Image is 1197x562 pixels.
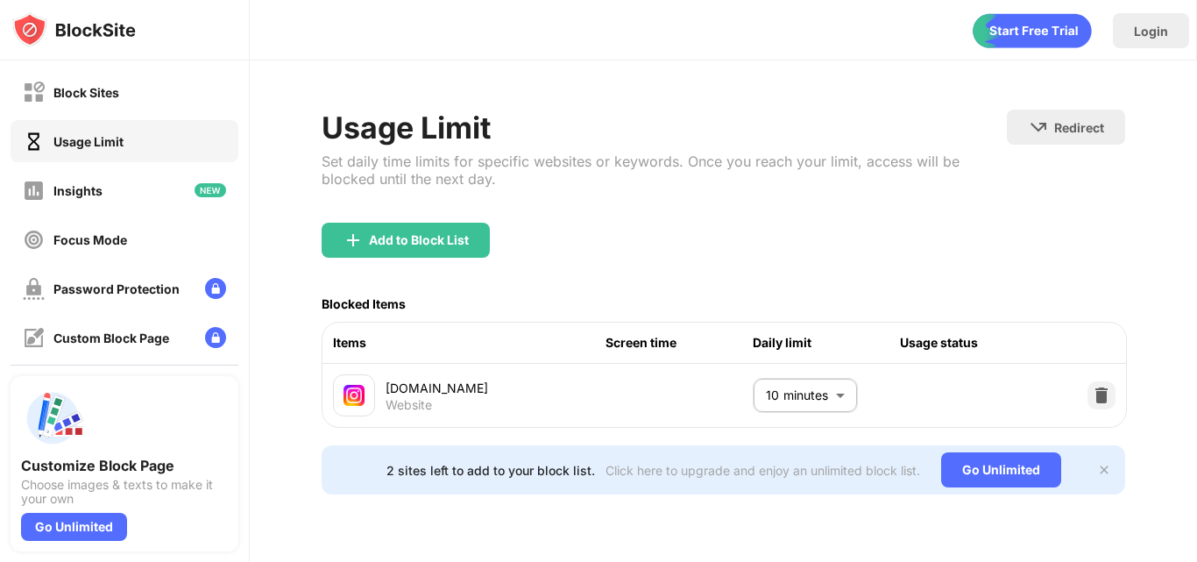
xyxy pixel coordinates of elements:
img: focus-off.svg [23,229,45,251]
img: logo-blocksite.svg [12,12,136,47]
img: insights-off.svg [23,180,45,202]
div: Choose images & texts to make it your own [21,478,228,506]
div: Redirect [1054,120,1104,135]
div: Usage Limit [322,110,1007,146]
div: Login [1134,24,1168,39]
img: customize-block-page-off.svg [23,327,45,349]
div: animation [973,13,1092,48]
img: time-usage-on.svg [23,131,45,153]
div: Website [386,397,432,413]
img: push-custom-page.svg [21,387,84,450]
img: lock-menu.svg [205,278,226,299]
img: block-off.svg [23,82,45,103]
img: favicons [344,385,365,406]
div: Focus Mode [53,232,127,247]
img: new-icon.svg [195,183,226,197]
div: Go Unlimited [941,452,1061,487]
div: Screen time [606,333,753,352]
div: Block Sites [53,85,119,100]
div: Click here to upgrade and enjoy an unlimited block list. [606,463,920,478]
div: Password Protection [53,281,180,296]
img: lock-menu.svg [205,327,226,348]
div: Daily limit [753,333,900,352]
div: Custom Block Page [53,331,169,345]
div: Usage Limit [53,134,124,149]
div: Items [333,333,606,352]
div: [DOMAIN_NAME] [386,379,606,397]
div: 2 sites left to add to your block list. [386,463,595,478]
div: Customize Block Page [21,457,228,474]
div: Add to Block List [369,233,469,247]
div: Go Unlimited [21,513,127,541]
div: Insights [53,183,103,198]
div: Blocked Items [322,296,406,311]
div: Set daily time limits for specific websites or keywords. Once you reach your limit, access will b... [322,153,1007,188]
img: password-protection-off.svg [23,278,45,300]
img: x-button.svg [1097,463,1111,477]
div: Usage status [900,333,1047,352]
p: 10 minutes [766,386,829,405]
